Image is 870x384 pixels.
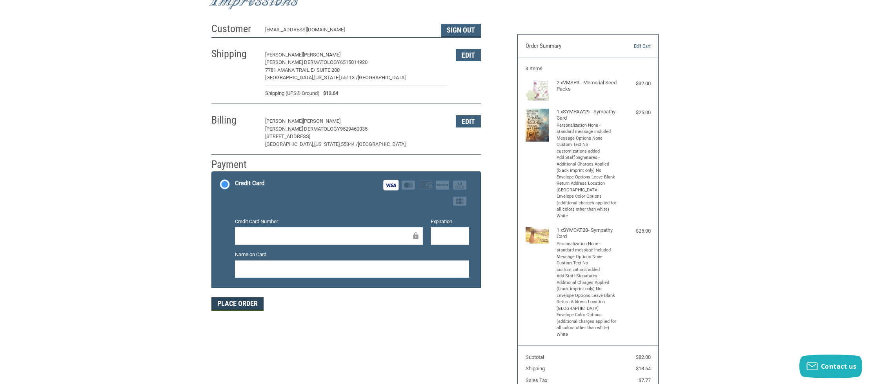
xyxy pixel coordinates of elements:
span: [PERSON_NAME] [265,52,303,58]
span: $13.64 [320,89,339,97]
li: Personalization None - standard message included [557,241,617,254]
h2: Payment [211,158,257,171]
a: Edit Cart [610,42,650,50]
li: Envelope Options Leave Blank [557,293,617,299]
li: Return Address Location [GEOGRAPHIC_DATA] [557,180,617,193]
li: Message Options None [557,135,617,142]
span: $7.77 [639,377,651,383]
span: 55113 / [341,75,358,80]
li: Add Staff Signatures - Additional Charges Applied (black imprint only) No [557,155,617,174]
div: $25.00 [619,227,651,235]
div: $25.00 [619,109,651,116]
span: $13.64 [636,366,651,371]
span: Subtotal [526,354,544,360]
label: Name on Card [235,251,469,258]
button: Edit [456,49,481,61]
h4: 2 x VMSP3 - Memorial Seed Packs [557,80,617,93]
div: $32.00 [619,80,651,87]
span: [PERSON_NAME] Dermatology [265,126,340,132]
span: 9529460035 [340,126,368,132]
label: Credit Card Number [235,218,423,226]
span: [PERSON_NAME] [303,52,340,58]
li: Envelope Color Options (additional charges applied for all colors other than white) White [557,312,617,338]
span: [PERSON_NAME] [303,118,340,124]
span: [GEOGRAPHIC_DATA], [265,141,314,147]
span: [US_STATE], [314,75,341,80]
span: [PERSON_NAME] Dermatology [265,59,340,65]
span: [GEOGRAPHIC_DATA] [358,75,406,80]
h4: 1 x SYMPAW29 - Sympathy Card [557,109,617,122]
h2: Customer [211,22,257,35]
span: [STREET_ADDRESS] [265,133,310,139]
span: 6515014920 [340,59,368,65]
h3: Order Summary [526,42,611,50]
li: Message Options None [557,254,617,260]
span: [GEOGRAPHIC_DATA] [358,141,406,147]
span: Sales Tax [526,377,547,383]
h2: Shipping [211,47,257,60]
span: Shipping (UPS® Ground) [265,89,320,97]
h3: 4 Items [526,66,651,72]
span: [GEOGRAPHIC_DATA], [265,75,314,80]
button: Contact us [799,355,862,378]
span: [US_STATE], [314,141,341,147]
span: Contact us [821,362,857,371]
span: Shipping [526,366,545,371]
li: Custom Text No customizations added [557,260,617,273]
li: Envelope Color Options (additional charges applied for all colors other than white) White [557,193,617,219]
span: 7781 Amana Trail E [265,67,313,73]
button: Place Order [211,297,264,311]
div: Credit Card [235,177,264,190]
h4: 1 x SYMCAT28- Sympathy Card [557,227,617,240]
button: Edit [456,115,481,127]
li: Envelope Options Leave Blank [557,174,617,181]
li: Custom Text No customizations added [557,142,617,155]
span: $82.00 [636,354,651,360]
button: Sign Out [441,24,481,37]
h2: Billing [211,114,257,127]
div: [EMAIL_ADDRESS][DOMAIN_NAME] [265,26,433,37]
li: Return Address Location [GEOGRAPHIC_DATA] [557,299,617,312]
span: / Suite 200 [313,67,340,73]
li: Personalization None - standard message included [557,122,617,135]
span: [PERSON_NAME] [265,118,303,124]
li: Add Staff Signatures - Additional Charges Applied (black imprint only) No [557,273,617,293]
label: Expiration [431,218,469,226]
span: 55344 / [341,141,358,147]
